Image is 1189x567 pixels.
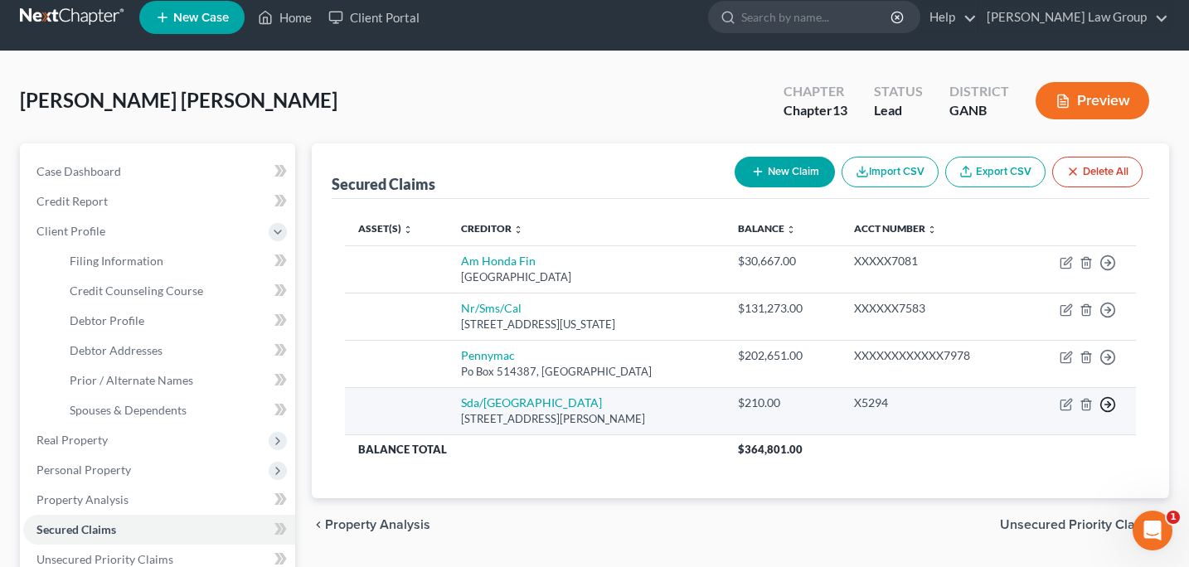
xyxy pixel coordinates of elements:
[358,222,413,235] a: Asset(s) unfold_more
[784,82,847,101] div: Chapter
[56,336,295,366] a: Debtor Addresses
[36,463,131,477] span: Personal Property
[854,395,1009,411] div: X5294
[784,101,847,120] div: Chapter
[854,300,1009,317] div: XXXXXX7583
[461,222,523,235] a: Creditor unfold_more
[36,552,173,566] span: Unsecured Priority Claims
[461,395,602,409] a: Sda/[GEOGRAPHIC_DATA]
[854,347,1009,364] div: XXXXXXXXXXXX7978
[1000,518,1156,531] span: Unsecured Priority Claims
[921,2,977,32] a: Help
[854,253,1009,269] div: XXXXX7081
[70,313,144,327] span: Debtor Profile
[56,306,295,336] a: Debtor Profile
[70,254,163,268] span: Filing Information
[23,485,295,515] a: Property Analysis
[36,224,105,238] span: Client Profile
[461,254,536,268] a: Am Honda Fin
[1000,518,1169,531] button: Unsecured Priority Claims chevron_right
[738,443,803,456] span: $364,801.00
[461,348,515,362] a: Pennymac
[332,174,435,194] div: Secured Claims
[36,164,121,178] span: Case Dashboard
[70,403,187,417] span: Spouses & Dependents
[1052,157,1143,187] button: Delete All
[461,269,711,285] div: [GEOGRAPHIC_DATA]
[56,276,295,306] a: Credit Counseling Course
[874,82,923,101] div: Status
[23,515,295,545] a: Secured Claims
[513,225,523,235] i: unfold_more
[735,157,835,187] button: New Claim
[738,347,827,364] div: $202,651.00
[738,395,827,411] div: $210.00
[461,301,522,315] a: Nr/Sms/Cal
[345,434,725,464] th: Balance Total
[832,102,847,118] span: 13
[56,366,295,395] a: Prior / Alternate Names
[854,222,937,235] a: Acct Number unfold_more
[1167,511,1180,524] span: 1
[1036,82,1149,119] button: Preview
[36,433,108,447] span: Real Property
[320,2,428,32] a: Client Portal
[738,300,827,317] div: $131,273.00
[461,317,711,332] div: [STREET_ADDRESS][US_STATE]
[949,82,1009,101] div: District
[945,157,1046,187] a: Export CSV
[23,157,295,187] a: Case Dashboard
[1133,511,1172,550] iframe: Intercom live chat
[738,253,827,269] div: $30,667.00
[738,222,796,235] a: Balance unfold_more
[312,518,325,531] i: chevron_left
[70,283,203,298] span: Credit Counseling Course
[461,364,711,380] div: Po Box 514387, [GEOGRAPHIC_DATA]
[325,518,430,531] span: Property Analysis
[56,395,295,425] a: Spouses & Dependents
[36,492,129,506] span: Property Analysis
[949,101,1009,120] div: GANB
[874,101,923,120] div: Lead
[56,246,295,276] a: Filing Information
[250,2,320,32] a: Home
[20,88,337,112] span: [PERSON_NAME] [PERSON_NAME]
[403,225,413,235] i: unfold_more
[927,225,937,235] i: unfold_more
[312,518,430,531] button: chevron_left Property Analysis
[461,411,711,427] div: [STREET_ADDRESS][PERSON_NAME]
[23,187,295,216] a: Credit Report
[786,225,796,235] i: unfold_more
[70,373,193,387] span: Prior / Alternate Names
[36,194,108,208] span: Credit Report
[70,343,163,357] span: Debtor Addresses
[741,2,893,32] input: Search by name...
[978,2,1168,32] a: [PERSON_NAME] Law Group
[173,12,229,24] span: New Case
[842,157,939,187] button: Import CSV
[36,522,116,536] span: Secured Claims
